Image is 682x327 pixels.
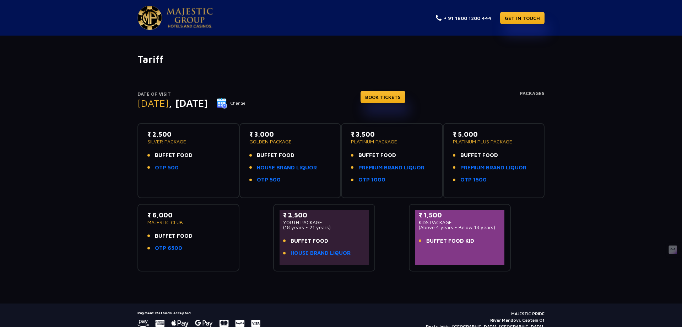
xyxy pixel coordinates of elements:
[291,237,328,245] span: BUFFET FOOD
[137,6,162,30] img: Majestic Pride
[500,12,545,24] a: GET IN TOUCH
[283,220,365,225] p: YOUTH PACKAGE
[358,151,396,159] span: BUFFET FOOD
[436,14,491,22] a: + 91 1800 1200 444
[137,91,246,98] p: Date of Visit
[137,311,260,315] h5: Payment Methods accepted
[155,164,179,172] a: OTP 500
[257,151,294,159] span: BUFFET FOOD
[147,130,229,139] p: ₹ 2,500
[419,210,501,220] p: ₹ 1,500
[460,151,498,159] span: BUFFET FOOD
[249,139,331,144] p: GOLDEN PACKAGE
[351,130,433,139] p: ₹ 3,500
[419,220,501,225] p: KIDS PACKAGE
[257,164,317,172] a: HOUSE BRAND LIQUOR
[155,244,182,252] a: OTP 6500
[291,249,351,257] a: HOUSE BRAND LIQUOR
[351,139,433,144] p: PLATINUM PACKAGE
[155,232,193,240] span: BUFFET FOOD
[419,225,501,230] p: (Above 4 years - Below 18 years)
[520,91,545,116] h4: Packages
[155,151,193,159] span: BUFFET FOOD
[216,97,246,109] button: Change
[147,220,229,225] p: MAJESTIC CLUB
[453,139,535,144] p: PLATINUM PLUS PACKAGE
[361,91,405,103] a: BOOK TICKETS
[137,53,545,65] h1: Tariff
[426,237,474,245] span: BUFFET FOOD KID
[169,97,208,109] span: , [DATE]
[147,210,229,220] p: ₹ 6,000
[147,139,229,144] p: SILVER PACKAGE
[257,176,281,184] a: OTP 500
[283,210,365,220] p: ₹ 2,500
[453,130,535,139] p: ₹ 5,000
[358,176,385,184] a: OTP 1000
[283,225,365,230] p: (18 years - 21 years)
[460,164,526,172] a: PREMIUM BRAND LIQUOR
[358,164,424,172] a: PREMIUM BRAND LIQUOR
[249,130,331,139] p: ₹ 3,000
[460,176,487,184] a: OTP 1500
[137,97,169,109] span: [DATE]
[167,8,213,28] img: Majestic Pride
